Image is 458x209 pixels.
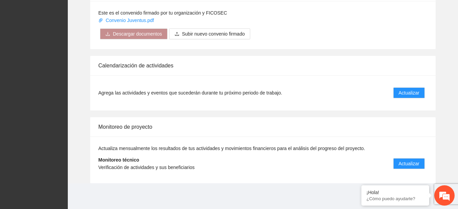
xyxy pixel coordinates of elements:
span: Actualiza mensualmente los resultados de tus actividades y movimientos financieros para el anális... [98,146,365,151]
strong: Monitoreo técnico [98,157,139,163]
p: ¿Cómo puedo ayudarte? [366,196,424,201]
span: Actualizar [399,160,419,167]
span: upload [175,32,179,37]
div: Calendarización de actividades [98,56,427,75]
span: Verificación de actividades y sus beneficiarios [98,165,195,170]
button: uploadSubir nuevo convenio firmado [169,28,250,39]
span: uploadSubir nuevo convenio firmado [169,31,250,37]
span: Actualizar [399,89,419,97]
span: Subir nuevo convenio firmado [182,30,245,38]
div: Monitoreo de proyecto [98,117,427,137]
div: ¡Hola! [366,190,424,195]
button: Actualizar [393,87,425,98]
a: Convenio Juventus.pdf [98,18,155,23]
span: Descargar documentos [113,30,162,38]
span: Este es el convenido firmado por tu organización y FICOSEC [98,10,227,16]
span: Agrega las actividades y eventos que sucederán durante tu próximo periodo de trabajo. [98,89,282,97]
span: paper-clip [98,18,103,23]
button: downloadDescargar documentos [100,28,167,39]
span: download [105,32,110,37]
button: Actualizar [393,158,425,169]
